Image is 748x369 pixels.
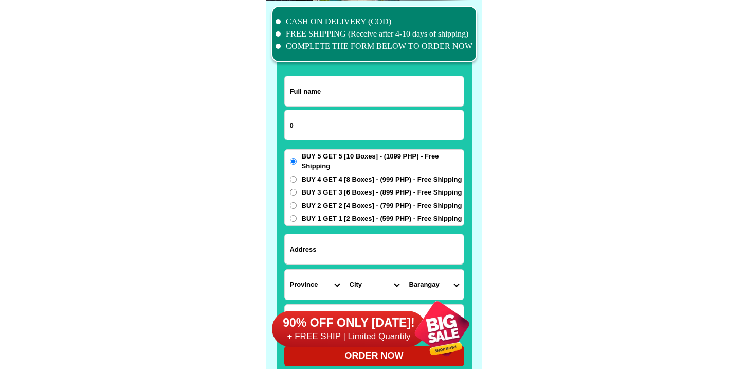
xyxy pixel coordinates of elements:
[290,158,297,165] input: BUY 5 GET 5 [10 Boxes] - (1099 PHP) - Free Shipping
[272,315,426,331] h6: 90% OFF ONLY [DATE]!
[285,234,464,264] input: Input address
[404,270,464,300] select: Select commune
[276,40,473,52] li: COMPLETE THE FORM BELOW TO ORDER NOW
[272,331,426,342] h6: + FREE SHIP | Limited Quantily
[302,174,462,185] span: BUY 4 GET 4 [8 Boxes] - (999 PHP) - Free Shipping
[290,189,297,196] input: BUY 3 GET 3 [6 Boxes] - (899 PHP) - Free Shipping
[302,187,462,198] span: BUY 3 GET 3 [6 Boxes] - (899 PHP) - Free Shipping
[302,201,462,211] span: BUY 2 GET 2 [4 Boxes] - (799 PHP) - Free Shipping
[285,270,344,300] select: Select province
[344,270,404,300] select: Select district
[290,202,297,209] input: BUY 2 GET 2 [4 Boxes] - (799 PHP) - Free Shipping
[276,15,473,28] li: CASH ON DELIVERY (COD)
[276,28,473,40] li: FREE SHIPPING (Receive after 4-10 days of shipping)
[285,76,464,106] input: Input full_name
[302,151,464,171] span: BUY 5 GET 5 [10 Boxes] - (1099 PHP) - Free Shipping
[290,215,297,222] input: BUY 1 GET 1 [2 Boxes] - (599 PHP) - Free Shipping
[302,214,462,224] span: BUY 1 GET 1 [2 Boxes] - (599 PHP) - Free Shipping
[285,110,464,140] input: Input phone_number
[290,176,297,183] input: BUY 4 GET 4 [8 Boxes] - (999 PHP) - Free Shipping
